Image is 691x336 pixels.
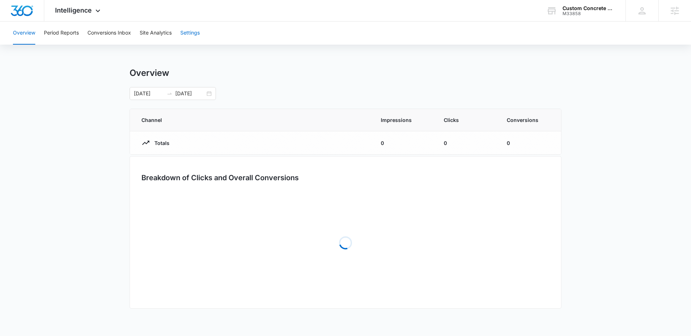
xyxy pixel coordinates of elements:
[498,131,561,155] td: 0
[167,91,172,96] span: swap-right
[180,22,200,45] button: Settings
[563,11,615,16] div: account id
[372,131,435,155] td: 0
[141,172,299,183] h3: Breakdown of Clicks and Overall Conversions
[444,116,489,124] span: Clicks
[150,139,170,147] p: Totals
[175,90,205,97] input: End date
[563,5,615,11] div: account name
[87,22,131,45] button: Conversions Inbox
[507,116,550,124] span: Conversions
[167,91,172,96] span: to
[435,131,498,155] td: 0
[381,116,426,124] span: Impressions
[13,22,35,45] button: Overview
[55,6,92,14] span: Intelligence
[44,22,79,45] button: Period Reports
[140,22,172,45] button: Site Analytics
[141,116,363,124] span: Channel
[134,90,164,97] input: Start date
[130,68,169,78] h1: Overview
